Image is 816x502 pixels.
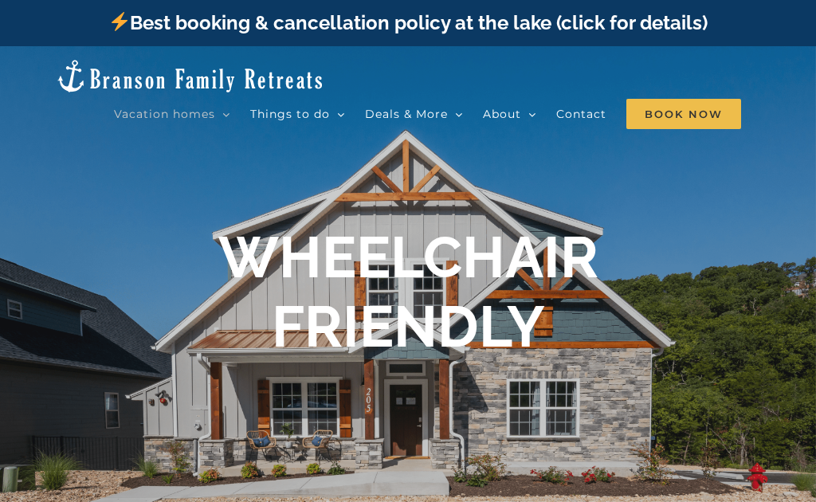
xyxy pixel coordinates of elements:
[626,98,741,130] a: Book Now
[55,58,325,94] img: Branson Family Retreats Logo
[110,12,129,31] img: ⚡️
[483,98,536,130] a: About
[483,108,521,120] span: About
[114,98,761,130] nav: Main Menu
[218,223,598,361] h1: WHEELCHAIR FRIENDLY
[114,98,230,130] a: Vacation homes
[556,108,606,120] span: Contact
[250,108,330,120] span: Things to do
[108,11,708,34] a: Best booking & cancellation policy at the lake (click for details)
[626,99,741,129] span: Book Now
[365,98,463,130] a: Deals & More
[114,108,215,120] span: Vacation homes
[250,98,345,130] a: Things to do
[556,98,606,130] a: Contact
[365,108,448,120] span: Deals & More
